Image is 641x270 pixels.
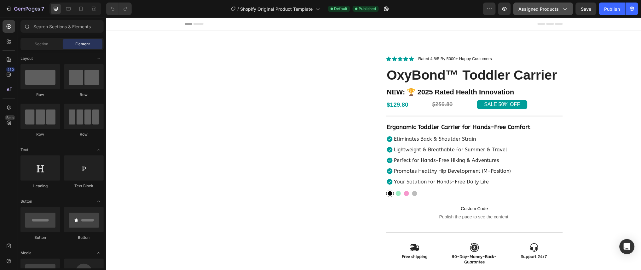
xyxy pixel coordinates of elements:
[225,230,240,245] img: Pink baby carrier with a black strap on a teal background
[64,235,104,240] div: Button
[280,187,457,195] span: Custom Code
[288,128,405,136] p: Lightweight & Breathable for Summer & Travel
[20,56,33,61] span: Layout
[340,237,396,247] p: 90-Day-Money-Back-Guarantee
[288,160,405,168] p: Your Solution for Hands-Free Daily Life
[281,106,424,113] strong: Ergonomic Toddler Carrier for Hands-Free Comfort
[20,183,60,189] div: Heading
[288,150,405,157] p: Promotes Healthy Hip Development (M-Position)
[115,230,131,245] img: Woman holding a child in a sling while preparing food in a kitchen.
[280,196,457,202] span: Publish the page to see the content.
[206,230,222,245] img: grey baby carrier
[519,6,559,12] span: Assigned Products
[94,196,104,206] span: Toggle open
[94,145,104,155] span: Toggle open
[20,20,104,33] input: Search Sections & Elements
[35,41,49,47] span: Section
[326,83,347,90] strong: $259.80
[6,67,15,72] div: 450
[280,48,457,67] h1: OxyBond™ Toddler Carrier
[281,84,303,90] strong: $129.80
[188,230,204,245] img: mint baby carrier
[41,5,44,13] p: 7
[312,39,386,44] p: Rated 4.8/5 By 5000+ Happy Customers
[581,6,592,12] span: Save
[64,132,104,137] div: Row
[170,230,186,245] img: black baby carrier
[3,3,47,15] button: 7
[20,250,32,256] span: Media
[20,132,60,137] div: Row
[64,183,104,189] div: Text Block
[64,92,104,98] div: Row
[240,6,313,12] span: Shopify Original Product Template
[5,115,15,120] div: Beta
[599,3,626,15] button: Publish
[620,239,635,254] div: Open Intercom Messenger
[106,3,132,15] div: Undo/Redo
[281,70,408,78] strong: NEW: 🏆 2025 Rated Health Innovation
[20,235,60,240] div: Button
[133,230,149,245] img: Man holding a young girl in a carrier outdoors with greenery and a building in the background
[334,6,348,12] span: Default
[20,147,28,153] span: Text
[94,248,104,258] span: Toggle open
[513,3,573,15] button: Assigned Products
[371,82,421,92] h2: SALE 50% OFF
[75,41,90,47] span: Element
[400,237,456,242] p: Support 24/7
[20,92,60,98] div: Row
[576,3,597,15] button: Save
[359,6,376,12] span: Published
[152,230,167,245] img: Woman playing with her child carriying with baby carrier on a sidewalk in an urban setting
[238,6,239,12] span: /
[20,199,32,204] span: Button
[288,139,405,147] p: Perfect for Hands-Free Hiking & Adventures
[94,53,104,64] span: Toggle open
[288,118,405,125] p: Eliminates Back & Shoulder Strain
[281,237,337,242] p: Free shipping
[604,6,620,12] div: Publish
